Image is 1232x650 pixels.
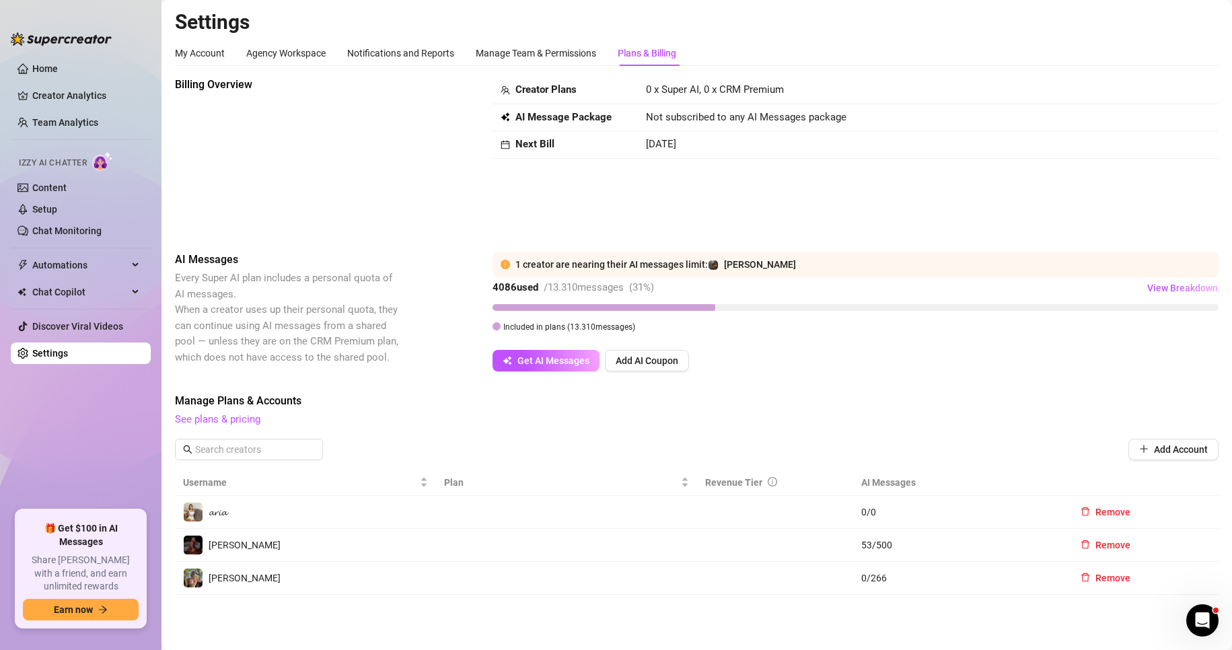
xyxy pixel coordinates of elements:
[444,475,678,490] span: Plan
[184,536,203,554] img: Maria
[32,117,98,128] a: Team Analytics
[515,257,1210,272] div: 1 creator are nearing their AI messages limit:
[861,538,1054,552] span: 53 / 500
[1147,277,1219,299] button: View Breakdown
[175,77,401,93] span: Billing Overview
[32,63,58,74] a: Home
[501,85,510,95] span: team
[32,204,57,215] a: Setup
[1095,573,1130,583] span: Remove
[861,571,1054,585] span: 0 / 266
[1139,444,1149,454] span: plus
[246,46,326,61] div: Agency Workspace
[768,477,777,486] span: info-circle
[209,507,227,517] span: 𝓪𝓻𝓲𝓪
[1147,283,1218,293] span: View Breakdown
[646,110,846,126] span: Not subscribed to any AI Messages package
[436,470,697,496] th: Plan
[501,260,510,269] span: exclamation-circle
[92,151,113,171] img: AI Chatter
[17,287,26,297] img: Chat Copilot
[98,605,108,614] span: arrow-right
[32,225,102,236] a: Chat Monitoring
[1128,439,1219,460] button: Add Account
[493,350,600,371] button: Get AI Messages
[1154,444,1208,455] span: Add Account
[17,260,28,270] span: thunderbolt
[183,475,417,490] span: Username
[1081,573,1090,582] span: delete
[709,260,718,270] img: Edgar
[183,445,192,454] span: search
[19,157,87,170] span: Izzy AI Chatter
[515,83,577,96] strong: Creator Plans
[32,254,128,276] span: Automations
[1186,604,1219,637] iframe: Intercom live chat
[32,182,67,193] a: Content
[11,32,112,46] img: logo-BBDzfeDw.svg
[605,350,689,371] button: Add AI Coupon
[501,140,510,149] span: calendar
[515,111,612,123] strong: AI Message Package
[503,322,635,332] span: Included in plans ( 13.310 messages)
[515,138,554,150] strong: Next Bill
[724,259,796,270] span: [PERSON_NAME]
[1095,507,1130,517] span: Remove
[23,522,139,548] span: 🎁 Get $100 in AI Messages
[1070,534,1141,556] button: Remove
[184,569,203,587] img: ANDREA
[32,281,128,303] span: Chat Copilot
[32,321,123,332] a: Discover Viral Videos
[618,46,676,61] div: Plans & Billing
[544,281,624,293] span: / 13.310 messages
[175,470,436,496] th: Username
[629,281,654,293] span: ( 31 %)
[175,46,225,61] div: My Account
[1070,567,1141,589] button: Remove
[209,573,281,583] span: [PERSON_NAME]
[1081,540,1090,549] span: delete
[175,393,1219,409] span: Manage Plans & Accounts
[175,413,260,425] a: See plans & pricing
[517,355,589,366] span: Get AI Messages
[209,540,281,550] span: [PERSON_NAME]
[32,85,140,106] a: Creator Analytics
[32,348,68,359] a: Settings
[476,46,596,61] div: Manage Team & Permissions
[1081,507,1090,516] span: delete
[1070,501,1141,523] button: Remove
[493,281,538,293] strong: 4086 used
[54,604,93,615] span: Earn now
[175,272,398,363] span: Every Super AI plan includes a personal quota of AI messages. When a creator uses up their person...
[646,83,784,96] span: 0 x Super AI, 0 x CRM Premium
[861,505,1054,519] span: 0 / 0
[1095,540,1130,550] span: Remove
[347,46,454,61] div: Notifications and Reports
[23,554,139,593] span: Share [PERSON_NAME] with a friend, and earn unlimited rewards
[705,477,762,488] span: Revenue Tier
[175,9,1219,35] h2: Settings
[23,599,139,620] button: Earn nowarrow-right
[616,355,678,366] span: Add AI Coupon
[175,252,401,268] span: AI Messages
[195,442,304,457] input: Search creators
[184,503,203,521] img: 𝓪𝓻𝓲𝓪
[853,470,1062,496] th: AI Messages
[646,138,676,150] span: [DATE]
